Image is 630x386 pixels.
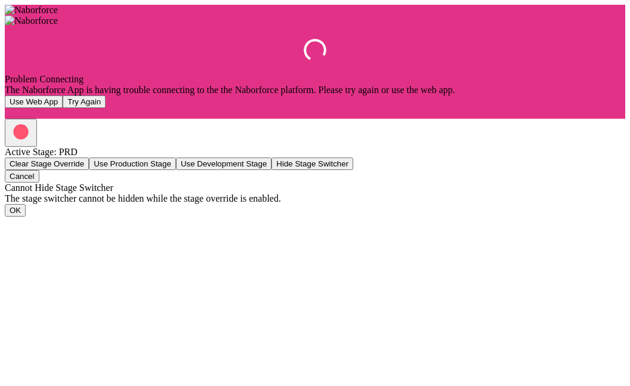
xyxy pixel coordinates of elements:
button: Use Web App [5,95,63,108]
button: OK [5,204,26,217]
img: Naborforce [5,5,58,16]
button: Use Development Stage [176,158,271,170]
div: Active Stage: PRD [5,147,625,158]
div: Cannot Hide Stage Switcher [5,183,625,193]
button: Try Again [63,95,106,108]
button: Cancel [5,170,39,183]
img: Naborforce [5,16,58,26]
div: The stage switcher cannot be hidden while the stage override is enabled. [5,193,625,204]
button: Use Production Stage [89,158,176,170]
div: The Naborforce App is having trouble connecting to the the Naborforce platform. Please try again ... [5,85,625,95]
div: Problem Connecting [5,74,625,85]
button: Clear Stage Override [5,158,89,170]
button: Hide Stage Switcher [271,158,353,170]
